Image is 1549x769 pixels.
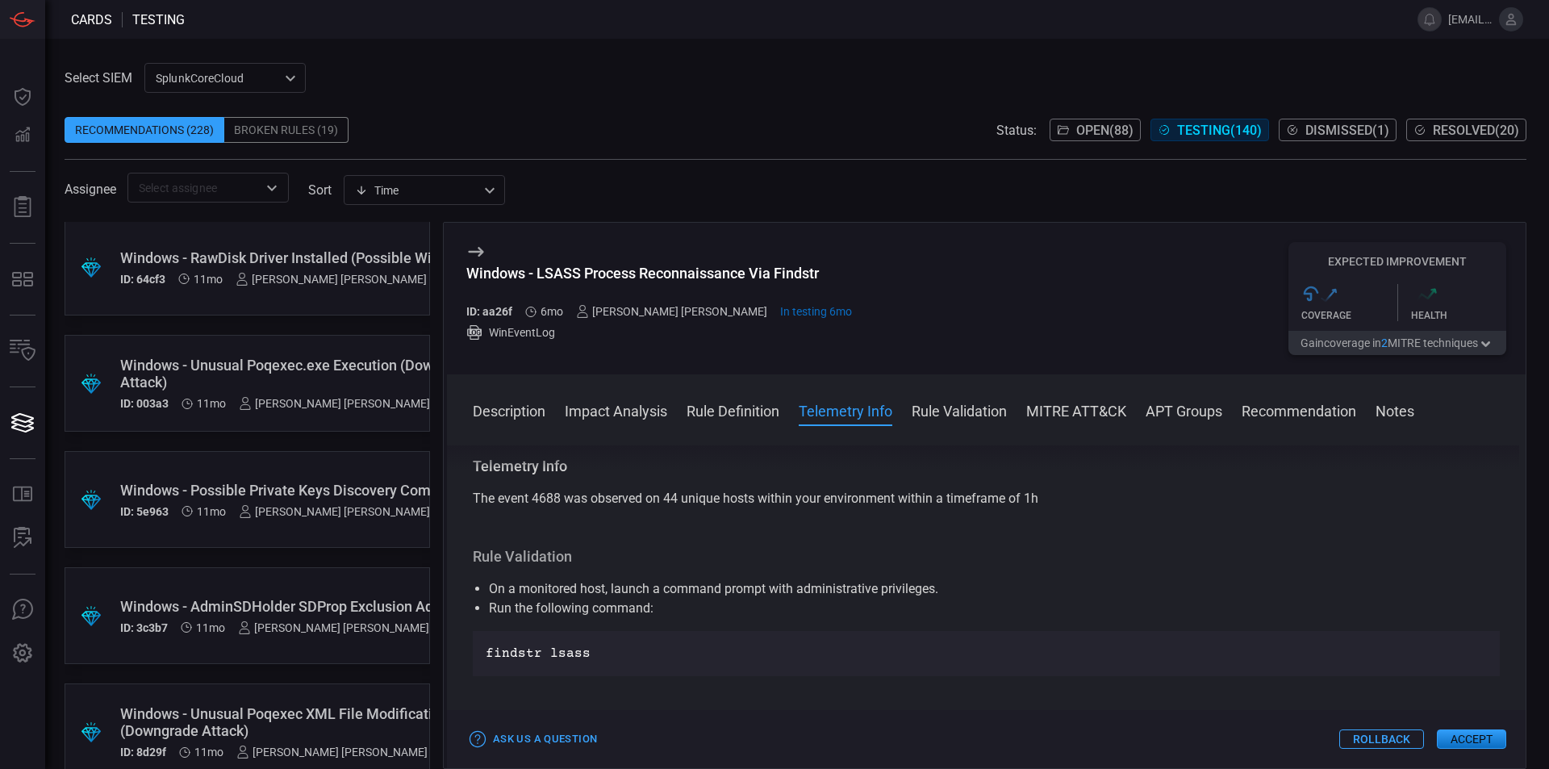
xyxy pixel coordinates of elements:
[3,188,42,227] button: Reports
[466,305,512,318] h5: ID: aa26f
[120,249,513,266] div: Windows - RawDisk Driver Installed (Possible Wiper)
[308,182,332,198] label: sort
[120,505,169,518] h5: ID: 5e963
[1433,123,1519,138] span: Resolved ( 20 )
[1177,123,1262,138] span: Testing ( 140 )
[120,273,165,286] h5: ID: 64cf3
[194,746,223,759] span: Oct 07, 2024 4:04 AM
[1381,336,1388,349] span: 2
[1288,255,1506,268] h5: Expected Improvement
[466,265,852,282] div: Windows - LSASS Process Reconnaissance Via Findstr
[1026,400,1126,420] button: MITRE ATT&CK
[3,116,42,155] button: Detections
[466,324,852,341] div: WinEventLog
[912,400,1007,420] button: Rule Validation
[3,634,42,673] button: Preferences
[156,70,280,86] p: SplunkCoreCloud
[1279,119,1397,141] button: Dismissed(1)
[1448,13,1493,26] span: [EMAIL_ADDRESS][DOMAIN_NAME]
[120,621,168,634] h5: ID: 3c3b7
[541,305,563,318] span: Feb 24, 2025 1:24 AM
[120,705,514,739] div: Windows - Unusual Poqexec XML File Modification (Downgrade Attack)
[473,491,1038,506] span: The event 4688 was observed on 44 unique hosts within your environment within a timeframe of 1h
[466,727,601,752] button: Ask Us a Question
[1288,331,1506,355] button: Gaincoverage in2MITRE techniques
[1150,119,1269,141] button: Testing(140)
[3,332,42,370] button: Inventory
[3,77,42,116] button: Dashboard
[473,400,545,420] button: Description
[489,579,1484,599] li: On a monitored host, launch a command prompt with administrative privileges.
[780,305,852,318] span: Feb 24, 2025 11:43 AM
[132,178,257,198] input: Select assignee
[996,123,1037,138] span: Status:
[799,400,892,420] button: Telemetry Info
[1050,119,1141,141] button: Open(88)
[576,305,767,318] div: [PERSON_NAME] [PERSON_NAME]
[1076,123,1134,138] span: Open ( 88 )
[196,621,225,634] span: Oct 07, 2024 4:04 AM
[1376,400,1414,420] button: Notes
[194,273,223,286] span: Oct 13, 2024 6:26 AM
[65,117,224,143] div: Recommendations (228)
[236,273,427,286] div: [PERSON_NAME] [PERSON_NAME]
[239,505,430,518] div: [PERSON_NAME] [PERSON_NAME]
[3,403,42,442] button: Cards
[1406,119,1526,141] button: Resolved(20)
[1411,310,1507,321] div: Health
[565,400,667,420] button: Impact Analysis
[65,182,116,197] span: Assignee
[132,12,185,27] span: testing
[687,400,779,420] button: Rule Definition
[261,177,283,199] button: Open
[489,599,1484,618] li: Run the following command:
[197,397,226,410] span: Oct 13, 2024 6:26 AM
[120,746,166,759] h5: ID: 8d29f
[236,746,428,759] div: [PERSON_NAME] [PERSON_NAME]
[238,621,429,634] div: [PERSON_NAME] [PERSON_NAME]
[1437,729,1506,749] button: Accept
[120,397,169,410] h5: ID: 003a3
[3,519,42,558] button: ALERT ANALYSIS
[71,12,112,27] span: Cards
[197,505,226,518] span: Oct 07, 2024 4:04 AM
[3,260,42,299] button: MITRE - Detection Posture
[486,644,1487,663] p: findstr lsass
[239,397,430,410] div: [PERSON_NAME] [PERSON_NAME]
[120,598,516,615] div: Windows - AdminSDHolder SDProp Exclusion Added
[224,117,349,143] div: Broken Rules (19)
[1339,729,1424,749] button: Rollback
[1146,400,1222,420] button: APT Groups
[473,547,1500,566] h3: Rule Validation
[1301,310,1397,321] div: Coverage
[3,591,42,629] button: Ask Us A Question
[3,475,42,514] button: Rule Catalog
[120,357,516,391] div: Windows - Unusual Poqexec.exe Execution (Downgrade Attack)
[65,70,132,86] label: Select SIEM
[355,182,479,199] div: Time
[1242,400,1356,420] button: Recommendation
[120,482,516,499] div: Windows - Possible Private Keys Discovery Commands
[1305,123,1389,138] span: Dismissed ( 1 )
